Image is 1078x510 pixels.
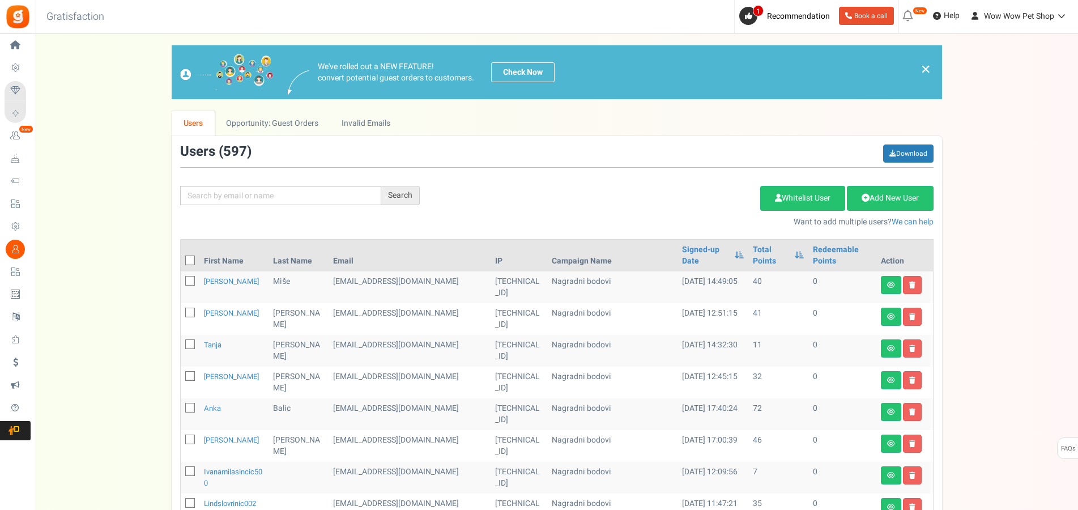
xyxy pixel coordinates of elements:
a: Users [172,110,215,136]
td: 0 [808,303,876,335]
a: Signed-up Date [682,244,728,267]
td: [TECHNICAL_ID] [491,367,548,398]
a: × [921,62,931,76]
input: Search by email or name [180,186,381,205]
a: 1 Recommendation [739,7,834,25]
i: View details [887,282,895,288]
a: Opportunity: Guest Orders [215,110,330,136]
td: [TECHNICAL_ID] [491,303,548,335]
a: Tanja [204,339,221,350]
td: 41 [748,303,808,335]
td: 7 [748,462,808,494]
span: Wow Wow Pet Shop [984,10,1054,22]
td: 46 [748,430,808,462]
th: Campaign Name [547,240,678,271]
a: Book a call [839,7,894,25]
td: [EMAIL_ADDRESS][DOMAIN_NAME] [329,367,491,398]
a: Download [883,144,934,163]
td: Nagradni bodovi [547,367,678,398]
a: We can help [892,216,934,228]
a: [PERSON_NAME] [204,435,259,445]
a: Check Now [491,62,555,82]
td: Nagradni bodovi [547,398,678,430]
td: Miše [269,271,328,303]
a: lindslovrinic002 [204,498,256,509]
i: Delete user [909,409,915,415]
td: [DATE] 14:49:05 [678,271,748,303]
td: 32 [748,367,808,398]
td: [DATE] 14:32:30 [678,335,748,367]
td: Nagradni bodovi [547,303,678,335]
td: [TECHNICAL_ID] [491,335,548,367]
td: 11 [748,335,808,367]
span: 1 [753,5,764,16]
td: customer [329,398,491,430]
td: [EMAIL_ADDRESS][DOMAIN_NAME] [329,430,491,462]
td: customer [329,462,491,494]
td: [DATE] 12:09:56 [678,462,748,494]
a: [PERSON_NAME] [204,371,259,382]
i: View details [887,440,895,447]
span: Help [941,10,960,22]
td: 40 [748,271,808,303]
td: 0 [808,430,876,462]
img: images [180,54,274,91]
a: Whitelist User [760,186,845,211]
p: Want to add multiple users? [437,216,934,228]
span: Recommendation [767,10,830,22]
td: 72 [748,398,808,430]
span: 597 [223,142,247,161]
th: Action [876,240,933,271]
i: View details [887,313,895,320]
h3: Users ( ) [180,144,252,159]
i: Delete user [909,313,915,320]
td: [DATE] 12:45:15 [678,367,748,398]
td: Nagradni bodovi [547,430,678,462]
th: Last Name [269,240,328,271]
p: We've rolled out a NEW FEATURE! convert potential guest orders to customers. [318,61,474,84]
td: Nagradni bodovi [547,462,678,494]
a: Help [928,7,964,25]
td: [TECHNICAL_ID] [491,462,548,494]
td: [TECHNICAL_ID] [491,398,548,430]
i: View details [887,409,895,415]
td: [PERSON_NAME] [269,430,328,462]
td: [EMAIL_ADDRESS][DOMAIN_NAME] [329,335,491,367]
td: Balic [269,398,328,430]
td: 0 [808,367,876,398]
a: Add New User [847,186,934,211]
i: View details [887,345,895,352]
td: 0 [808,398,876,430]
td: 0 [808,462,876,494]
a: Anka [204,403,221,414]
i: Delete user [909,440,915,447]
td: [PERSON_NAME] [269,303,328,335]
i: Delete user [909,282,915,288]
i: View details [887,377,895,384]
th: IP [491,240,548,271]
img: images [288,70,309,95]
i: View details [887,472,895,479]
td: [TECHNICAL_ID] [491,271,548,303]
th: First Name [199,240,269,271]
td: Nagradni bodovi [547,271,678,303]
div: Search [381,186,420,205]
a: [PERSON_NAME] [204,308,259,318]
td: [DATE] 17:40:24 [678,398,748,430]
td: [TECHNICAL_ID] [491,430,548,462]
a: Total Points [753,244,789,267]
em: New [913,7,927,15]
td: 0 [808,335,876,367]
span: FAQs [1060,438,1076,460]
td: [PERSON_NAME] [269,335,328,367]
i: Delete user [909,377,915,384]
td: [EMAIL_ADDRESS][DOMAIN_NAME] [329,303,491,335]
td: [EMAIL_ADDRESS][DOMAIN_NAME] [329,271,491,303]
i: Delete user [909,345,915,352]
td: 0 [808,271,876,303]
a: Redeemable Points [813,244,872,267]
em: New [19,125,33,133]
h3: Gratisfaction [34,6,117,28]
td: Nagradni bodovi [547,335,678,367]
td: [DATE] 17:00:39 [678,430,748,462]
